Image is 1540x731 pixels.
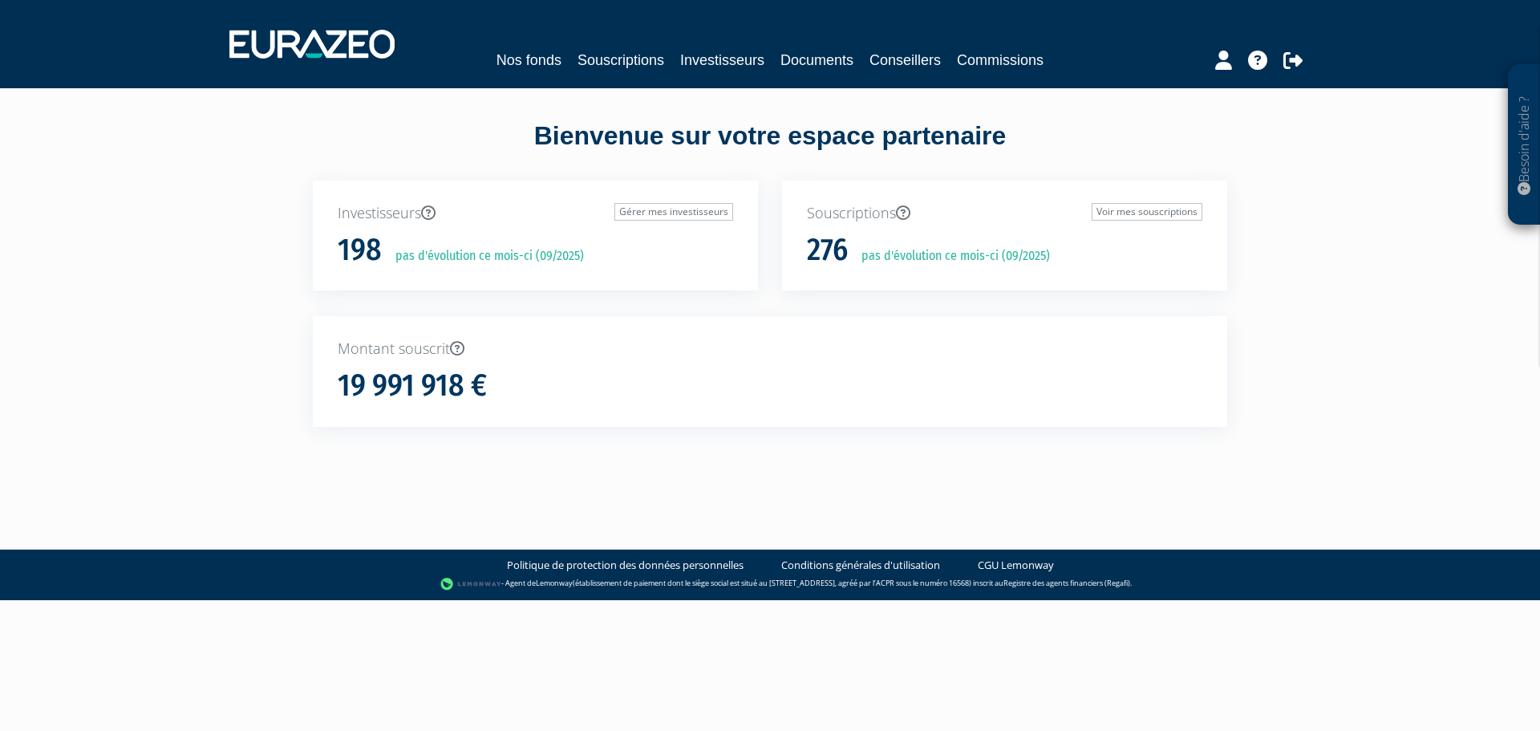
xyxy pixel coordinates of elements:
[338,369,487,403] h1: 19 991 918 €
[1515,73,1534,217] p: Besoin d'aide ?
[338,234,382,267] h1: 198
[869,49,941,71] a: Conseillers
[1003,578,1130,588] a: Registre des agents financiers (Regafi)
[301,118,1239,181] div: Bienvenue sur votre espace partenaire
[957,49,1044,71] a: Commissions
[16,576,1524,592] div: - Agent de (établissement de paiement dont le siège social est situé au [STREET_ADDRESS], agréé p...
[440,576,502,592] img: logo-lemonway.png
[536,578,573,588] a: Lemonway
[781,558,940,573] a: Conditions générales d'utilisation
[807,203,1202,224] p: Souscriptions
[807,234,848,267] h1: 276
[780,49,853,71] a: Documents
[229,30,395,59] img: 1732889491-logotype_eurazeo_blanc_rvb.png
[1092,203,1202,221] a: Voir mes souscriptions
[614,203,733,221] a: Gérer mes investisseurs
[978,558,1054,573] a: CGU Lemonway
[496,49,561,71] a: Nos fonds
[577,49,664,71] a: Souscriptions
[384,247,584,266] p: pas d'évolution ce mois-ci (09/2025)
[507,558,744,573] a: Politique de protection des données personnelles
[338,203,733,224] p: Investisseurs
[680,49,764,71] a: Investisseurs
[338,339,1202,359] p: Montant souscrit
[850,247,1050,266] p: pas d'évolution ce mois-ci (09/2025)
